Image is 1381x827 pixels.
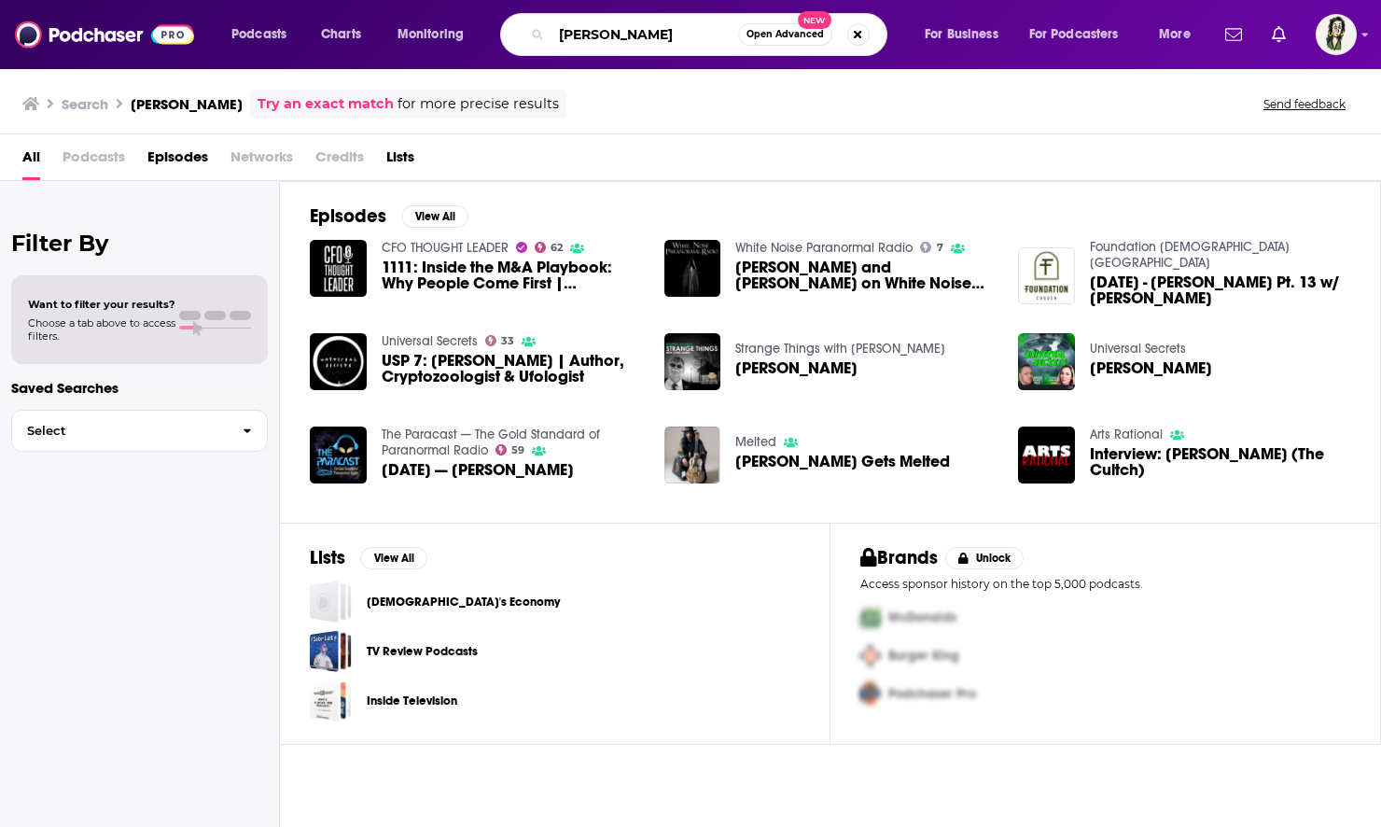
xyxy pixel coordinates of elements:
[495,444,525,456] a: 59
[1146,20,1214,49] button: open menu
[888,686,976,702] span: Podchaser Pro
[511,446,524,455] span: 59
[1090,274,1350,306] a: 09.07.2025 - James Pt. 13 w/ Stephanie Redfern
[147,142,208,180] a: Episodes
[1090,360,1212,376] span: [PERSON_NAME]
[853,675,888,713] img: Third Pro Logo
[367,691,457,711] a: Inside Television
[735,454,950,470] span: [PERSON_NAME] Gets Melted
[382,240,509,256] a: CFO THOUGHT LEADER
[888,610,956,625] span: McDonalds
[798,11,831,29] span: New
[888,648,959,664] span: Burger King
[15,17,194,52] img: Podchaser - Follow, Share and Rate Podcasts
[310,581,352,623] a: God's Economy
[735,360,858,376] span: [PERSON_NAME]
[382,333,478,349] a: Universal Secrets
[321,21,361,48] span: Charts
[1090,446,1350,478] span: Interview: [PERSON_NAME] (The Cultch)
[131,95,243,113] h3: [PERSON_NAME]
[310,427,367,484] img: July 6, 2014 — Nick Redfern
[664,333,721,390] img: Nick Redfern
[310,333,367,390] img: USP 7: Nick Redfern | Author, Cryptozoologist & Ufologist
[735,259,996,291] span: [PERSON_NAME] and [PERSON_NAME] on White Noise Paranormal Radio
[735,259,996,291] a: James Randi and Nick Redfern on White Noise Paranormal Radio
[310,240,367,297] a: 1111: Inside the M&A Playbook: Why People Come First | James Redfern, CFO Reltio
[518,13,905,56] div: Search podcasts, credits, & more...
[860,546,938,569] h2: Brands
[367,641,478,662] a: TV Review Podcasts
[535,242,564,253] a: 62
[664,240,721,297] img: James Randi and Nick Redfern on White Noise Paranormal Radio
[551,20,738,49] input: Search podcasts, credits, & more...
[310,204,468,228] a: EpisodesView All
[735,434,776,450] a: Melted
[1218,19,1249,50] a: Show notifications dropdown
[28,298,175,311] span: Want to filter your results?
[1090,427,1163,442] a: Arts Rational
[386,142,414,180] a: Lists
[1159,21,1191,48] span: More
[382,462,574,478] a: July 6, 2014 — Nick Redfern
[382,427,600,458] a: The Paracast — The Gold Standard of Paranormal Radio
[11,230,268,257] h2: Filter By
[63,142,125,180] span: Podcasts
[382,259,642,291] a: 1111: Inside the M&A Playbook: Why People Come First | James Redfern, CFO Reltio
[551,244,563,252] span: 62
[1018,427,1075,484] img: Interview: Heather Redfern (The Cultch)
[231,21,286,48] span: Podcasts
[11,379,268,397] p: Saved Searches
[1029,21,1119,48] span: For Podcasters
[912,20,1022,49] button: open menu
[218,20,311,49] button: open menu
[853,598,888,637] img: First Pro Logo
[382,259,642,291] span: 1111: Inside the M&A Playbook: Why People Come First | [PERSON_NAME], CFO Reltio
[1018,247,1075,304] img: 09.07.2025 - James Pt. 13 w/ Stephanie Redfern
[735,341,945,357] a: Strange Things with Chris James
[12,425,228,437] span: Select
[1316,14,1357,55] img: User Profile
[1090,274,1350,306] span: [DATE] - [PERSON_NAME] Pt. 13 w/ [PERSON_NAME]
[398,93,559,115] span: for more precise results
[485,335,515,346] a: 33
[1090,239,1290,271] a: Foundation Church Spokane
[360,547,427,569] button: View All
[925,21,998,48] span: For Business
[1090,446,1350,478] a: Interview: Heather Redfern (The Cultch)
[258,93,394,115] a: Try an exact match
[28,316,175,343] span: Choose a tab above to access filters.
[310,546,427,569] a: ListsView All
[309,20,372,49] a: Charts
[310,204,386,228] h2: Episodes
[382,462,574,478] span: [DATE] — [PERSON_NAME]
[1258,96,1351,112] button: Send feedback
[746,30,824,39] span: Open Advanced
[735,454,950,470] a: Troy Redfern Gets Melted
[664,427,721,484] img: Troy Redfern Gets Melted
[382,353,642,385] span: USP 7: [PERSON_NAME] | Author, Cryptozoologist & Ufologist
[382,353,642,385] a: USP 7: Nick Redfern | Author, Cryptozoologist & Ufologist
[1090,341,1186,357] a: Universal Secrets
[920,242,943,253] a: 7
[11,410,268,452] button: Select
[937,244,943,252] span: 7
[945,547,1025,569] button: Unlock
[1018,333,1075,390] img: Nick Redfern
[1316,14,1357,55] button: Show profile menu
[310,630,352,672] a: TV Review Podcasts
[22,142,40,180] a: All
[310,680,352,722] a: Inside Television
[401,205,468,228] button: View All
[1090,360,1212,376] a: Nick Redfern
